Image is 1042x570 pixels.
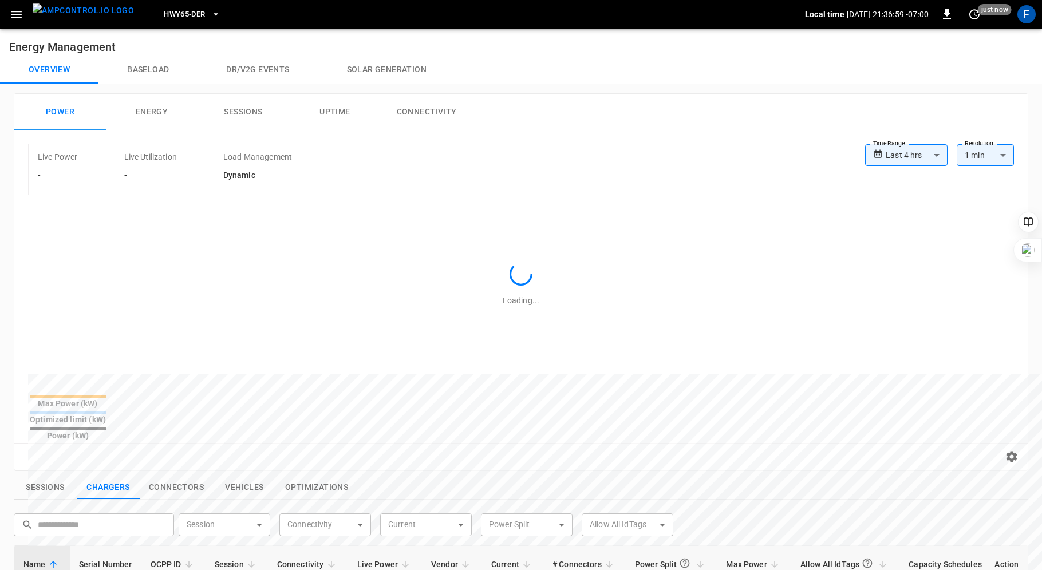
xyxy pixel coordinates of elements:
[38,169,78,182] h6: -
[847,9,929,20] p: [DATE] 21:36:59 -07:00
[38,151,78,163] p: Live Power
[223,169,292,182] h6: Dynamic
[106,94,198,130] button: Energy
[805,9,844,20] p: Local time
[33,3,134,18] img: ampcontrol.io logo
[289,94,381,130] button: Uptime
[381,94,472,130] button: Connectivity
[873,139,905,148] label: Time Range
[223,151,292,163] p: Load Management
[198,94,289,130] button: Sessions
[14,94,106,130] button: Power
[140,476,213,500] button: show latest connectors
[14,476,77,500] button: show latest sessions
[886,144,948,166] div: Last 4 hrs
[965,139,993,148] label: Resolution
[965,5,984,23] button: set refresh interval
[978,4,1012,15] span: just now
[276,476,357,500] button: show latest optimizations
[213,476,276,500] button: show latest vehicles
[77,476,140,500] button: show latest charge points
[503,296,539,305] span: Loading...
[164,8,205,21] span: HWY65-DER
[98,56,198,84] button: Baseload
[159,3,224,26] button: HWY65-DER
[1017,5,1036,23] div: profile-icon
[318,56,455,84] button: Solar generation
[198,56,318,84] button: Dr/V2G events
[124,169,177,182] h6: -
[124,151,177,163] p: Live Utilization
[957,144,1014,166] div: 1 min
